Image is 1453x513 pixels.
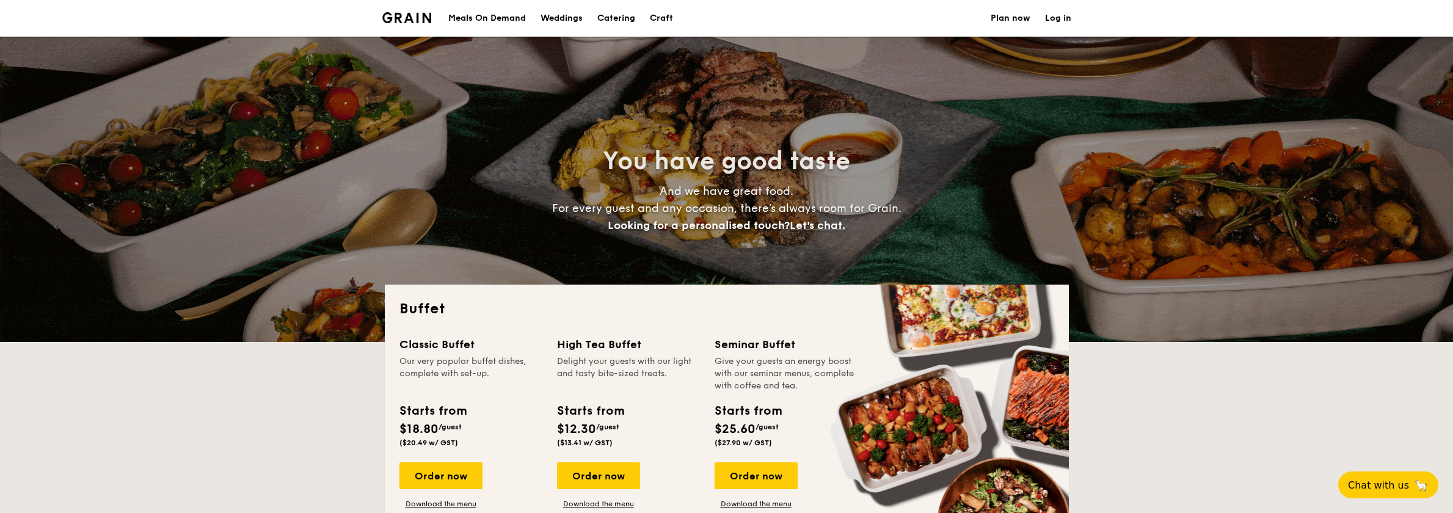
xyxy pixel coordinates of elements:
[399,438,458,447] span: ($20.49 w/ GST)
[557,462,640,489] div: Order now
[382,12,432,23] img: Grain
[596,423,619,431] span: /guest
[399,299,1054,319] h2: Buffet
[715,422,756,437] span: $25.60
[557,499,640,509] a: Download the menu
[557,355,700,392] div: Delight your guests with our light and tasty bite-sized treats.
[399,355,542,392] div: Our very popular buffet dishes, complete with set-up.
[715,499,798,509] a: Download the menu
[756,423,779,431] span: /guest
[603,147,850,176] span: You have good taste
[399,499,483,509] a: Download the menu
[557,438,613,447] span: ($13.41 w/ GST)
[557,402,624,420] div: Starts from
[1338,471,1438,498] button: Chat with us🦙
[399,402,466,420] div: Starts from
[715,355,858,392] div: Give your guests an energy boost with our seminar menus, complete with coffee and tea.
[399,462,483,489] div: Order now
[715,438,772,447] span: ($27.90 w/ GST)
[715,336,858,353] div: Seminar Buffet
[557,336,700,353] div: High Tea Buffet
[382,12,432,23] a: Logotype
[552,184,901,232] span: And we have great food. For every guest and any occasion, there’s always room for Grain.
[439,423,462,431] span: /guest
[790,219,845,232] span: Let's chat.
[399,336,542,353] div: Classic Buffet
[1348,479,1409,491] span: Chat with us
[715,402,781,420] div: Starts from
[1414,478,1429,492] span: 🦙
[399,422,439,437] span: $18.80
[715,462,798,489] div: Order now
[557,422,596,437] span: $12.30
[608,219,790,232] span: Looking for a personalised touch?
